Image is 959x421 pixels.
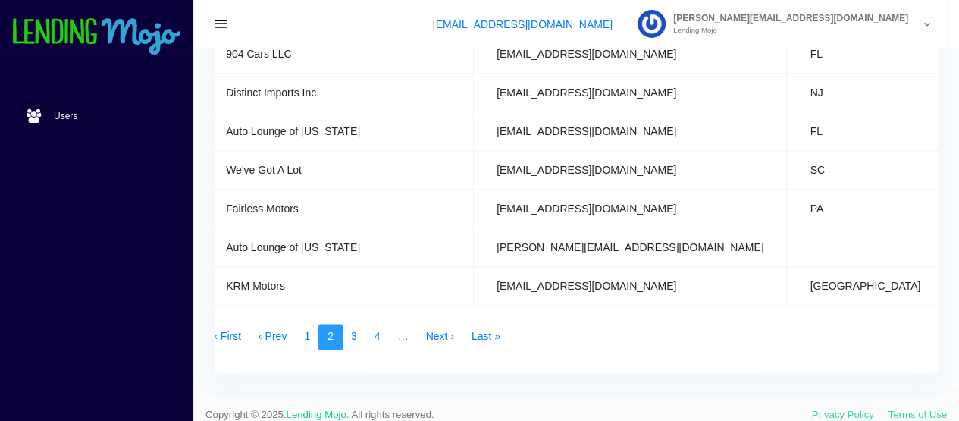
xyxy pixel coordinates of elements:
td: [EMAIL_ADDRESS][DOMAIN_NAME] [474,112,787,151]
td: [EMAIL_ADDRESS][DOMAIN_NAME] [474,190,787,228]
td: 904 Cars LLC [203,35,474,74]
img: Profile image [638,10,666,38]
a: Terms of Use [888,409,947,420]
td: We've Got A Lot [203,151,474,190]
td: Distinct Imports Inc. [203,74,474,112]
a: 4 [365,324,390,350]
td: [EMAIL_ADDRESS][DOMAIN_NAME] [474,151,787,190]
span: [PERSON_NAME][EMAIL_ADDRESS][DOMAIN_NAME] [666,14,908,23]
td: FL [787,112,944,151]
td: Auto Lounge of [US_STATE] [203,228,474,267]
span: … [389,324,418,350]
td: PA [787,190,944,228]
td: FL [787,35,944,74]
td: Fairless Motors [203,190,474,228]
span: Users [54,112,77,121]
td: Auto Lounge of [US_STATE] [203,112,474,151]
nav: pager [202,324,882,350]
td: [EMAIL_ADDRESS][DOMAIN_NAME] [474,74,787,112]
a: Next › [417,324,463,350]
a: Privacy Policy [812,409,874,420]
td: KRM Motors [203,267,474,306]
a: [EMAIL_ADDRESS][DOMAIN_NAME] [433,18,613,30]
small: Lending Mojo [666,27,908,34]
a: Last » [462,324,509,350]
span: 2 [318,324,343,350]
a: 1 [295,324,319,350]
td: [PERSON_NAME][EMAIL_ADDRESS][DOMAIN_NAME] [474,228,787,267]
a: « First [202,324,250,350]
a: 3 [342,324,366,350]
a: Lending Mojo [287,409,346,420]
td: [EMAIL_ADDRESS][DOMAIN_NAME] [474,35,787,74]
img: logo-small.png [11,18,182,56]
td: [GEOGRAPHIC_DATA] [787,267,944,306]
td: NJ [787,74,944,112]
td: [EMAIL_ADDRESS][DOMAIN_NAME] [474,267,787,306]
td: SC [787,151,944,190]
a: ‹ Prev [249,324,296,350]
